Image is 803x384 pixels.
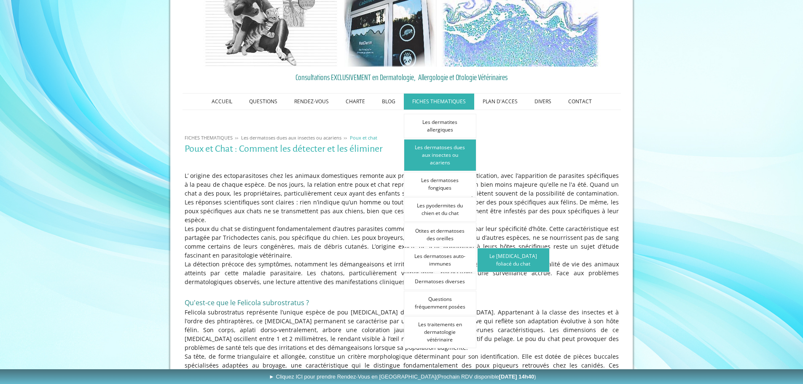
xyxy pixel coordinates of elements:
[404,248,476,272] a: Les dermatoses auto-immunes
[404,94,474,110] a: FICHES THEMATIQUES
[269,373,536,380] span: ► Cliquez ICI pour prendre Rendez-Vous en [GEOGRAPHIC_DATA]
[404,273,476,290] a: Dermatoses diverses
[185,308,619,352] p: Felicola subrostratus représente l’unique espèce de pou [MEDICAL_DATA] du chat en [GEOGRAPHIC_DAT...
[404,223,476,247] a: Otites et dermatoses des oreilles
[373,94,404,110] a: BLOG
[286,94,337,110] a: RENDEZ-VOUS
[185,144,619,154] h1: Poux et Chat : Comment les détecter et les éliminer
[474,94,526,110] a: PLAN D'ACCES
[404,172,476,196] a: Les dermatoses fongiques
[499,373,534,380] b: [DATE] 14h40
[185,71,619,83] a: Consultations EXCLUSIVEMENT en Dermatologie, Allergologie et Otologie Vétérinaires
[241,94,286,110] a: QUESTIONS
[185,260,619,286] p: La détection précoce des symptômes, notamment les démangeaisons et irritations, permet d’améliore...
[560,94,600,110] a: CONTACT
[239,134,344,141] a: Les dermatoses dues aux insectes ou acariens
[185,224,619,260] p: Les poux du chat se distinguent fondamentalement d’autres parasites comme les tiques ou les par l...
[404,291,476,315] a: Questions fréquemment posées
[241,134,341,141] span: Les dermatoses dues aux insectes ou acariens
[436,373,536,380] span: (Prochain RDV disponible )
[185,171,619,224] p: L’ origine des ectoparasitoses chez les animaux domestiques remonte aux premiers temps de domesti...
[185,134,233,141] span: FICHES THEMATIQUES
[404,197,476,222] a: Les pyodermites du chien et du chat
[350,134,377,141] span: Poux et chat
[183,134,235,141] a: FICHES THEMATIQUES
[337,94,373,110] a: CHARTE
[526,94,560,110] a: DIVERS
[477,248,550,272] a: Le [MEDICAL_DATA] foliacé du chat
[348,134,379,141] a: Poux et chat
[404,139,476,171] a: Les dermatoses dues aux insectes ou acariens
[185,298,309,307] span: Qu'est-ce que le Felicola subrostratus ?
[404,114,476,138] a: Les dermatites allergiques
[404,316,476,348] a: Les traitements en dermatologie vétérinaire
[203,94,241,110] a: ACCUEIL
